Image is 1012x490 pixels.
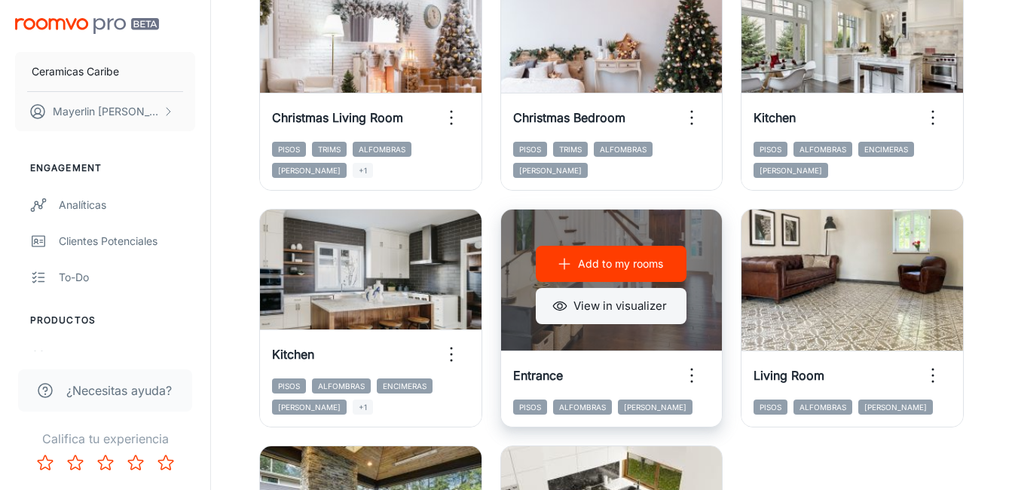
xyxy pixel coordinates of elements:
span: Alfombras [312,378,371,394]
p: Ceramicas Caribe [32,63,119,80]
span: [PERSON_NAME] [272,163,347,178]
p: Add to my rooms [578,256,663,272]
h6: Living Room [754,366,824,384]
span: Encimeras [377,378,433,394]
span: Alfombras [353,142,411,157]
button: View in visualizer [536,288,686,324]
button: Mayerlin [PERSON_NAME] [15,92,195,131]
button: Rate 3 star [90,448,121,478]
span: +1 [353,163,373,178]
span: Alfombras [793,400,852,415]
span: Trims [553,142,588,157]
span: Pisos [754,142,787,157]
h6: Entrance [513,366,563,384]
div: Mis productos [59,349,195,366]
span: Pisos [272,142,306,157]
span: Alfombras [553,400,612,415]
button: Rate 1 star [30,448,60,478]
img: Roomvo PRO Beta [15,18,159,34]
span: Alfombras [793,142,852,157]
button: Rate 4 star [121,448,151,478]
span: [PERSON_NAME] [272,400,347,415]
p: Califica tu experiencia [12,430,198,448]
h6: Kitchen [272,345,314,363]
button: Ceramicas Caribe [15,52,195,91]
span: Pisos [513,400,547,415]
button: Add to my rooms [536,246,686,282]
h6: Christmas Living Room [272,109,403,127]
h6: Kitchen [754,109,796,127]
span: [PERSON_NAME] [618,400,693,415]
div: To-do [59,269,195,286]
button: Rate 5 star [151,448,181,478]
p: Mayerlin [PERSON_NAME] [53,103,159,120]
span: [PERSON_NAME] [858,400,933,415]
span: [PERSON_NAME] [513,163,588,178]
span: +1 [353,400,373,415]
span: Pisos [272,378,306,394]
span: ¿Necesitas ayuda? [66,381,172,400]
span: Alfombras [594,142,653,157]
span: Encimeras [858,142,914,157]
span: Pisos [513,142,547,157]
span: Pisos [754,400,787,415]
span: [PERSON_NAME] [754,163,828,178]
h6: Christmas Bedroom [513,109,625,127]
span: Trims [312,142,347,157]
div: Clientes potenciales [59,233,195,250]
button: Rate 2 star [60,448,90,478]
div: Analíticas [59,197,195,213]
